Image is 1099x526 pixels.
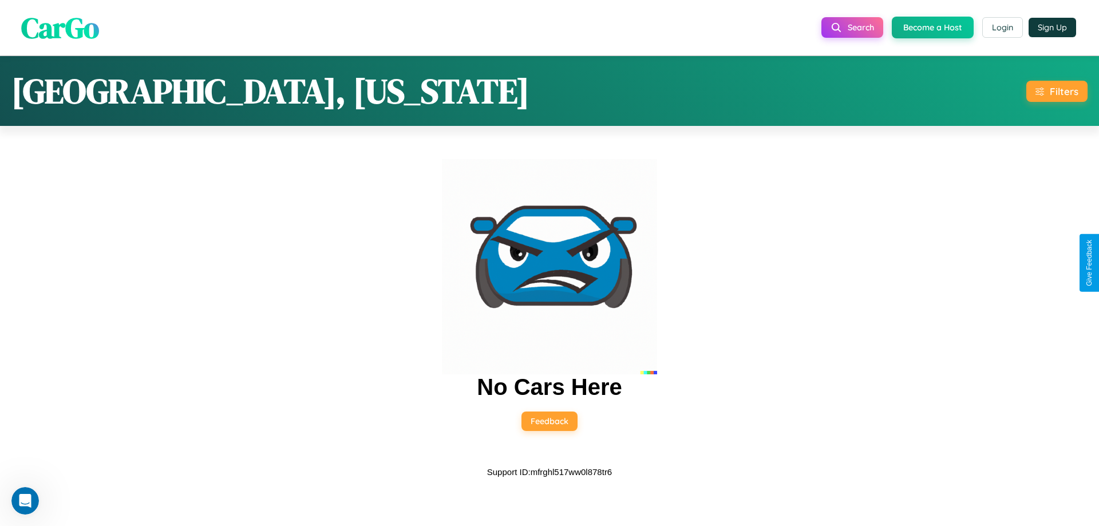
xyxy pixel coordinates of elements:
div: Give Feedback [1085,240,1093,286]
button: Filters [1026,81,1088,102]
div: Filters [1050,85,1078,97]
button: Search [821,17,883,38]
p: Support ID: mfrghl517ww0l878tr6 [487,464,612,480]
h1: [GEOGRAPHIC_DATA], [US_STATE] [11,68,529,114]
h2: No Cars Here [477,374,622,400]
span: Search [848,22,874,33]
iframe: Intercom live chat [11,487,39,515]
button: Login [982,17,1023,38]
button: Become a Host [892,17,974,38]
button: Sign Up [1029,18,1076,37]
span: CarGo [21,7,99,47]
img: car [442,159,657,374]
button: Feedback [521,412,578,431]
